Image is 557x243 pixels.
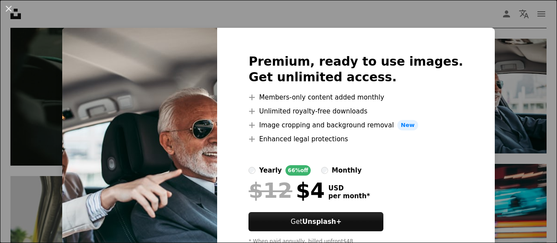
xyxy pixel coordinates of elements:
input: yearly66%off [248,167,255,174]
li: Enhanced legal protections [248,134,463,144]
strong: Unsplash+ [302,218,342,226]
li: Unlimited royalty-free downloads [248,106,463,117]
span: New [397,120,418,130]
li: Image cropping and background removal [248,120,463,130]
span: per month * [328,192,370,200]
span: $12 [248,179,292,202]
li: Members-only content added monthly [248,92,463,103]
div: monthly [332,165,362,176]
button: GetUnsplash+ [248,212,383,231]
input: monthly [321,167,328,174]
div: $4 [248,179,325,202]
div: 66% off [285,165,311,176]
span: USD [328,184,370,192]
div: yearly [259,165,282,176]
h2: Premium, ready to use images. Get unlimited access. [248,54,463,85]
